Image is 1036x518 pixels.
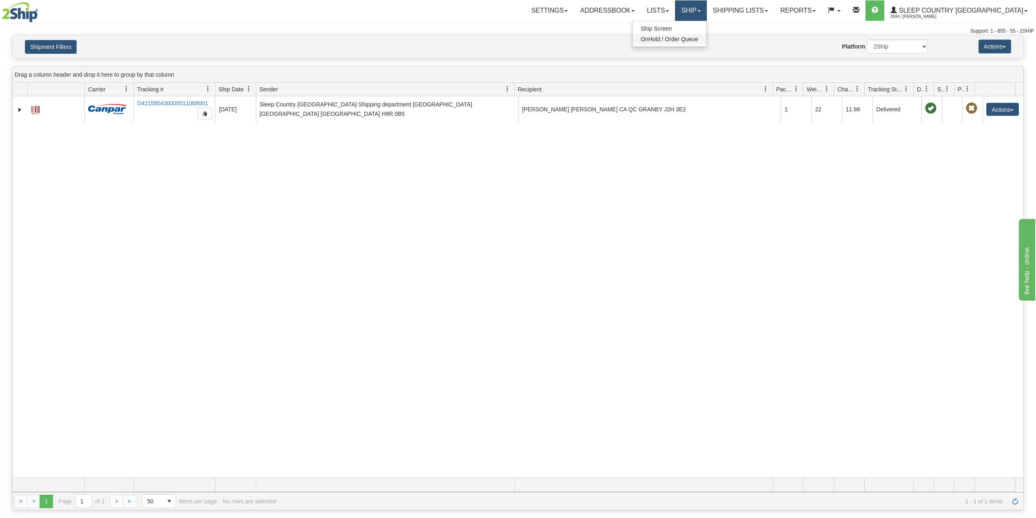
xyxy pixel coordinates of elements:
button: Actions [978,40,1011,53]
a: Label [31,102,40,115]
span: OnHold / Order Queue [641,36,698,42]
button: Shipment Filters [25,40,77,54]
span: items per page [142,494,217,508]
span: Page 1 [40,495,53,508]
td: Delivered [872,96,921,122]
td: [PERSON_NAME] [PERSON_NAME] CA QC GRANBY J2H 3E2 [518,96,781,122]
a: Addressbook [574,0,641,21]
button: Copy to clipboard [198,108,212,120]
span: select [163,495,176,508]
a: Recipient filter column settings [759,82,773,96]
a: Lists [641,0,675,21]
a: Sender filter column settings [500,82,514,96]
td: 22 [811,96,842,122]
a: Reports [774,0,822,21]
td: 1 [781,96,811,122]
a: Shipping lists [707,0,774,21]
td: [DATE] [215,96,256,122]
span: Page of 1 [59,494,105,508]
a: Charge filter column settings [850,82,864,96]
a: Tracking # filter column settings [201,82,215,96]
td: 11.98 [842,96,872,122]
a: Delivery Status filter column settings [920,82,934,96]
span: Page sizes drop down [142,494,176,508]
a: Ship Date filter column settings [242,82,256,96]
span: 50 [147,497,158,505]
a: Settings [525,0,574,21]
span: Sender [259,85,278,93]
a: Shipment Issues filter column settings [940,82,954,96]
span: Ship Screen [641,25,672,32]
div: grid grouping header [13,67,1023,83]
a: Weight filter column settings [820,82,834,96]
a: Ship [675,0,706,21]
iframe: chat widget [1017,217,1035,301]
button: Actions [986,103,1019,116]
span: Shipment Issues [937,85,944,93]
img: logo2044.jpg [2,2,38,22]
span: Delivery Status [917,85,924,93]
a: Ship Screen [633,23,706,34]
span: Pickup Status [958,85,965,93]
a: Packages filter column settings [789,82,803,96]
span: Pickup Not Assigned [966,103,977,114]
span: Recipient [518,85,542,93]
span: Tracking Status [868,85,903,93]
span: Sleep Country [GEOGRAPHIC_DATA] [897,7,1023,14]
span: Packages [776,85,793,93]
label: Platform [842,42,865,51]
span: 1 - 1 of 1 items [282,498,1003,505]
span: Weight [807,85,824,93]
span: Ship Date [219,85,244,93]
div: No rows are selected [223,498,277,505]
a: Tracking Status filter column settings [899,82,913,96]
span: Carrier [88,85,106,93]
a: OnHold / Order Queue [633,34,706,44]
td: Sleep Country [GEOGRAPHIC_DATA] Shipping department [GEOGRAPHIC_DATA] [GEOGRAPHIC_DATA] [GEOGRAPH... [256,96,518,122]
span: Charge [837,85,854,93]
div: live help - online [6,5,75,15]
div: Support: 1 - 855 - 55 - 2SHIP [2,28,1034,35]
span: 2044 / [PERSON_NAME] [890,13,952,21]
a: Sleep Country [GEOGRAPHIC_DATA] 2044 / [PERSON_NAME] [884,0,1034,21]
span: Tracking # [137,85,164,93]
a: Expand [16,106,24,114]
a: Refresh [1009,495,1022,508]
a: Pickup Status filter column settings [961,82,974,96]
a: D421585430000011068001 [137,100,208,106]
input: Page 1 [75,495,92,508]
a: Carrier filter column settings [120,82,133,96]
span: On time [925,103,936,114]
img: 14 - Canpar [88,104,126,114]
